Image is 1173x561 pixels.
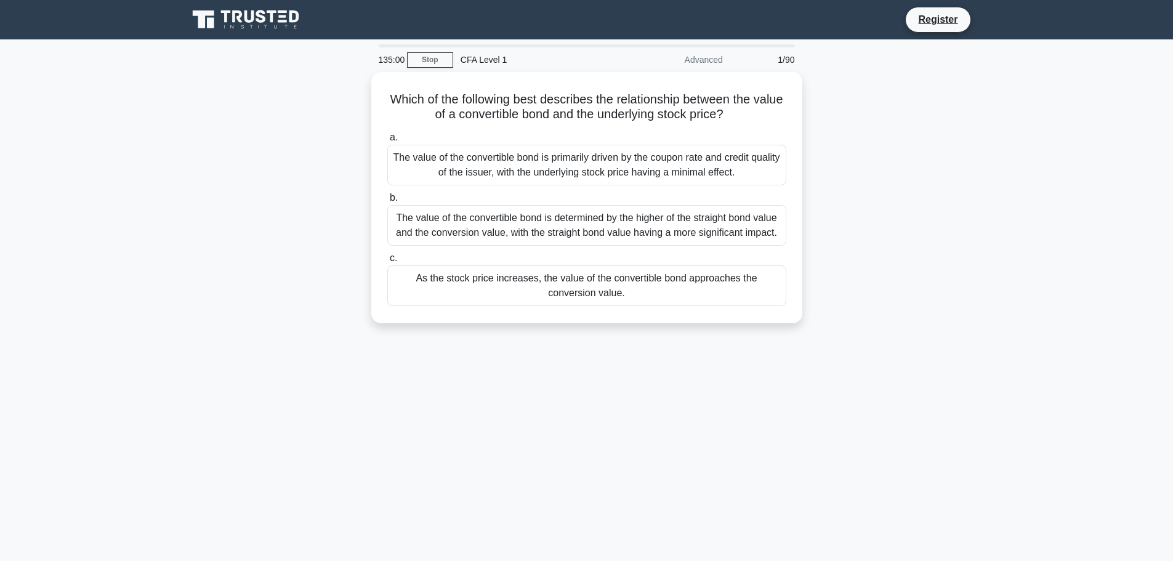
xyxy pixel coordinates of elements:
span: b. [390,192,398,203]
div: As the stock price increases, the value of the convertible bond approaches the conversion value. [387,265,786,306]
span: a. [390,132,398,142]
div: The value of the convertible bond is determined by the higher of the straight bond value and the ... [387,205,786,246]
div: 135:00 [371,47,407,72]
h5: Which of the following best describes the relationship between the value of a convertible bond an... [386,92,788,123]
div: The value of the convertible bond is primarily driven by the coupon rate and credit quality of th... [387,145,786,185]
a: Register [911,12,965,27]
span: c. [390,252,397,263]
a: Stop [407,52,453,68]
div: Advanced [623,47,730,72]
div: 1/90 [730,47,802,72]
div: CFA Level 1 [453,47,623,72]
